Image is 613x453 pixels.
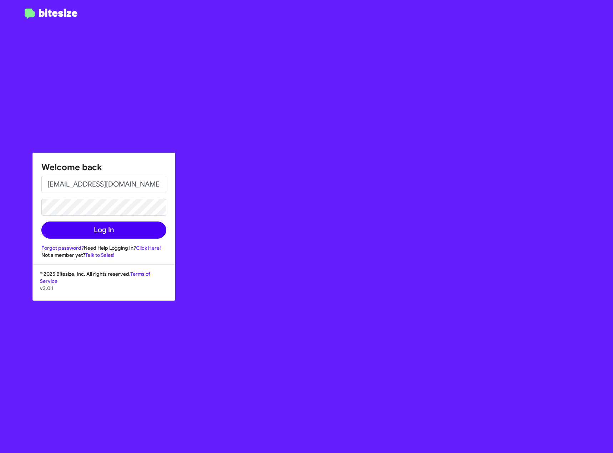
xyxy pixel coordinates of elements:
a: Terms of Service [40,271,150,284]
div: Need Help Logging In? [41,244,166,251]
div: © 2025 Bitesize, Inc. All rights reserved. [33,270,175,300]
a: Talk to Sales! [85,252,115,258]
div: Not a member yet? [41,251,166,259]
button: Log In [41,222,166,239]
p: v3.0.1 [40,285,168,292]
a: Forgot password? [41,245,84,251]
a: Click Here! [136,245,161,251]
h1: Welcome back [41,162,166,173]
input: Email address [41,176,166,193]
